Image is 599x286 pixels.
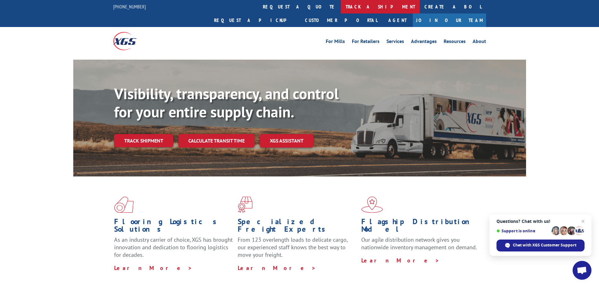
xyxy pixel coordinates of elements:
[114,197,134,213] img: xgs-icon-total-supply-chain-intelligence-red
[411,39,437,46] a: Advantages
[238,236,357,264] p: From 123 overlength loads to delicate cargo, our experienced staff knows the best way to move you...
[382,13,413,27] a: Agent
[238,197,252,213] img: xgs-icon-focused-on-flooring-red
[361,257,440,264] a: Learn More >
[238,264,316,272] a: Learn More >
[361,197,383,213] img: xgs-icon-flagship-distribution-model-red
[178,134,255,148] a: Calculate transit time
[114,264,192,272] a: Learn More >
[513,242,576,248] span: Chat with XGS Customer Support
[496,219,585,224] span: Questions? Chat with us!
[114,84,339,121] b: Visibility, transparency, and control for your entire supply chain.
[473,39,486,46] a: About
[114,236,233,258] span: As an industry carrier of choice, XGS has brought innovation and dedication to flooring logistics...
[326,39,345,46] a: For Mills
[209,13,300,27] a: Request a pickup
[413,13,486,27] a: Join Our Team
[114,134,173,147] a: Track shipment
[238,218,357,236] h1: Specialized Freight Experts
[496,229,549,233] span: Support is online
[496,240,585,251] div: Chat with XGS Customer Support
[113,3,146,10] a: [PHONE_NUMBER]
[361,218,480,236] h1: Flagship Distribution Model
[352,39,380,46] a: For Retailers
[361,236,477,251] span: Our agile distribution network gives you nationwide inventory management on demand.
[444,39,466,46] a: Resources
[386,39,404,46] a: Services
[114,218,233,236] h1: Flooring Logistics Solutions
[260,134,313,148] a: XGS ASSISTANT
[300,13,382,27] a: Customer Portal
[573,261,591,280] div: Open chat
[579,218,587,225] span: Close chat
